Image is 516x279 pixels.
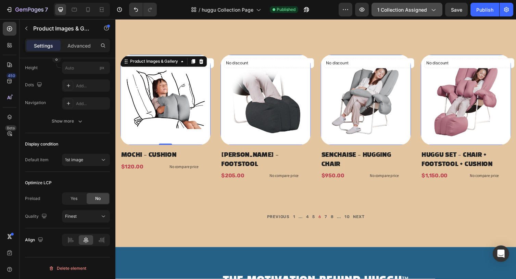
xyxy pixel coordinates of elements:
[319,42,407,48] p: No discount
[199,6,200,13] span: /
[33,24,91,33] p: Product Images & Gallery
[196,200,199,206] span: 4
[25,212,48,221] div: Quality
[227,200,231,206] span: ...
[100,65,104,70] span: px
[202,6,253,13] span: huggu Collection Page
[129,3,157,16] div: Undo/Redo
[7,73,16,78] div: 450
[235,200,240,206] span: 10
[25,100,46,106] div: Navigation
[25,195,40,202] div: Preload
[5,125,16,131] div: Beta
[221,200,224,206] span: 8
[25,115,110,127] button: Show more
[211,135,303,154] a: Senchaise – Hugging Chair
[25,141,58,147] div: Display condition
[25,65,38,71] label: Height
[3,3,51,16] button: 7
[364,158,403,163] p: No compare price
[202,200,205,206] span: 5
[25,157,49,163] div: Default item
[372,3,442,16] button: 1 collection assigned
[215,200,217,206] span: 7
[115,19,516,279] iframe: Design area
[155,200,179,206] span: PREVIOUS
[25,263,110,274] button: Delete element
[65,214,77,219] span: Finest
[76,101,108,107] div: Add...
[313,135,406,154] a: huggu Set – Chair + Footstool + Cushion
[493,245,509,262] div: Open Intercom Messenger
[313,37,406,129] a: huggu Set – Chair + Footstool + Cushion
[445,3,468,16] button: Save
[188,200,192,206] span: ...
[25,80,43,90] div: Dots
[313,156,358,165] div: $1,150.00
[25,180,52,186] div: Optimize LCP
[211,156,255,165] div: $950.00
[216,42,304,48] p: No discount
[211,37,303,129] a: Senchaise – Hugging Chair
[377,6,427,13] span: 1 collection assigned
[34,42,53,49] p: Settings
[52,118,84,125] div: Show more
[67,42,91,49] p: Advanced
[182,200,185,206] span: 1
[76,83,108,89] div: Add...
[62,62,110,74] input: px
[95,195,101,202] span: No
[62,210,110,223] button: Finest
[261,158,300,163] p: No compare price
[65,157,83,162] span: 1st image
[71,195,77,202] span: Yes
[25,236,45,245] div: Align
[208,200,211,206] span: 6
[244,200,255,206] span: NEXT
[476,6,493,13] div: Publish
[158,158,198,163] p: No compare price
[277,7,295,13] span: Published
[45,5,48,14] p: 7
[451,7,462,13] span: Save
[470,3,499,16] button: Publish
[62,154,110,166] button: 1st image
[49,264,86,272] div: Delete element
[51,261,360,275] h2: THE MOTIVATION BEHIND HUGGU™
